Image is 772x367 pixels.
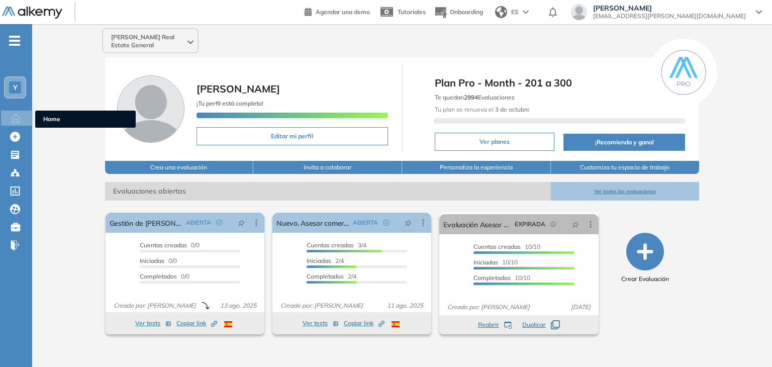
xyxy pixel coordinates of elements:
span: [DATE] [567,303,595,312]
button: Reabrir [478,320,512,329]
span: check-circle [216,220,222,226]
span: Evaluaciones abiertas [105,182,551,201]
span: Iniciadas [307,257,331,264]
span: EXPIRADA [515,220,545,229]
span: [EMAIL_ADDRESS][PERSON_NAME][DOMAIN_NAME] [593,12,746,20]
span: Duplicar [522,320,546,329]
span: Creado por: [PERSON_NAME] [443,303,534,312]
span: 2/4 [307,272,356,280]
span: Completados [140,272,177,280]
b: 2994 [464,94,478,101]
a: Nuevo. Asesor comercial [276,213,349,233]
img: world [495,6,507,18]
span: 3/4 [307,241,366,249]
button: pushpin [230,215,252,231]
span: [PERSON_NAME] [197,82,280,95]
button: Crear Evaluación [621,233,669,284]
button: Ver todas las evaluaciones [551,182,700,201]
span: [PERSON_NAME] [593,4,746,12]
span: Crear Evaluación [621,274,669,284]
iframe: Chat Widget [722,319,772,367]
button: Ver planes [435,133,555,151]
span: ABIERTA [186,218,211,227]
div: Widget de chat [722,319,772,367]
button: Crea una evaluación [105,161,254,174]
span: Cuentas creadas [140,241,187,249]
span: 2/4 [307,257,344,264]
button: Invita a colaborar [253,161,402,174]
span: 0/0 [140,241,200,249]
span: pushpin [238,219,245,227]
span: Tu plan se renueva el [435,106,530,113]
span: Plan Pro - Month - 201 a 300 [435,75,686,90]
span: Te quedan Evaluaciones [435,94,515,101]
img: ESP [392,321,400,327]
span: [PERSON_NAME] Real Estate General [111,33,185,49]
span: Copiar link [344,319,384,328]
button: Customiza tu espacio de trabajo [551,161,700,174]
span: 10/10 [473,243,540,250]
span: field-time [550,221,556,227]
span: ¡Tu perfil está completo! [197,100,263,107]
span: Creado por: [PERSON_NAME] [276,301,367,310]
span: Agendar una demo [316,8,370,16]
span: ABIERTA [353,218,378,227]
span: 11 ago. 2025 [383,301,427,310]
a: Evaluación Asesor Comercial [443,214,510,234]
button: pushpin [397,215,419,231]
span: 13 ago. 2025 [216,301,260,310]
span: Onboarding [450,8,483,16]
b: 3 de octubre [494,106,530,113]
span: Cuentas creadas [307,241,354,249]
span: Copiar link [176,319,217,328]
span: Iniciadas [140,257,164,264]
button: Ver tests [135,317,171,329]
span: 10/10 [473,274,530,282]
img: Foto de perfil [117,75,184,143]
span: check-circle [383,220,389,226]
span: Completados [307,272,344,280]
span: Home [43,115,128,124]
button: Ver tests [303,317,339,329]
button: ¡Recomienda y gana! [563,134,685,151]
button: Copiar link [176,317,217,329]
span: pushpin [572,220,579,228]
span: 0/0 [140,257,177,264]
span: ES [511,8,519,17]
a: Gestión de [PERSON_NAME] [110,213,182,233]
button: Editar mi perfil [197,127,388,145]
span: Iniciadas [473,258,498,266]
span: pushpin [405,219,412,227]
img: Logo [2,7,62,19]
span: Cuentas creadas [473,243,521,250]
a: Agendar una demo [305,5,370,17]
button: Copiar link [344,317,384,329]
span: Y [13,83,18,91]
span: Reabrir [478,320,499,329]
button: Onboarding [434,2,483,23]
img: arrow [523,10,529,14]
span: 0/0 [140,272,189,280]
button: Personaliza la experiencia [402,161,551,174]
button: Duplicar [522,320,560,329]
button: pushpin [564,216,587,232]
span: Creado por: [PERSON_NAME] [110,301,200,310]
span: Tutoriales [398,8,426,16]
i: - [9,40,20,42]
span: 10/10 [473,258,518,266]
span: Completados [473,274,511,282]
img: ESP [224,321,232,327]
